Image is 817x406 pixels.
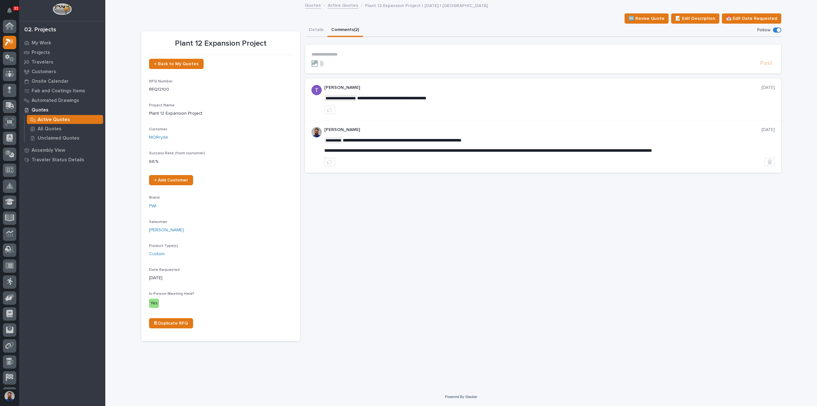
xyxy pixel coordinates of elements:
p: Plant 12 Expansion Project [149,110,292,117]
p: Fab and Coatings Items [32,88,85,94]
a: Custom [149,251,165,257]
p: All Quotes [38,126,62,132]
button: like this post [324,158,335,166]
button: 🆕 Revise Quote [625,13,669,24]
a: Traveler Status Details [19,155,105,165]
a: My Work [19,38,105,48]
p: Assembly View [32,148,65,153]
div: Yes [149,299,159,308]
a: Powered By Stacker [445,395,477,399]
p: [DATE] [149,275,292,281]
a: Customers [19,67,105,76]
a: + Add Customer [149,175,193,185]
button: Post [758,60,775,67]
p: Follow [757,27,770,33]
a: ← Back to My Quotes [149,59,204,69]
div: Notifications31 [8,8,16,18]
span: Customer [149,127,167,131]
a: [PERSON_NAME] [149,227,184,234]
a: Quotes [305,1,321,9]
p: [DATE] [761,85,775,90]
span: RFQ Number [149,80,173,83]
p: [DATE] [761,127,775,133]
p: Customers [32,69,56,75]
button: Details [305,24,327,37]
button: 📅 Edit Date Requested [722,13,781,24]
a: Active Quotes [25,115,105,124]
p: Traveler Status Details [32,157,84,163]
p: [PERSON_NAME] [324,127,761,133]
button: like this post [324,106,335,114]
span: In-Person Meeting Held? [149,292,194,296]
span: Product Type(s) [149,244,178,248]
p: Quotes [32,107,49,113]
p: Plant 12 Expansion Project | [DATE] | [GEOGRAPHIC_DATA] [365,2,488,9]
img: ACg8ocJzp6JlAsqLGFZa5W8tbqkQlkB-IFH8Jc3uquxdqLOf1XPSWw=s96-c [311,85,322,95]
a: Quotes [19,105,105,115]
span: ⎘ Duplicate RFQ [154,321,188,326]
p: My Work [32,40,51,46]
span: Date Requested [149,268,180,272]
a: All Quotes [25,124,105,133]
p: Unclaimed Quotes [38,135,79,141]
button: 📝 Edit Description [671,13,719,24]
span: Success Rate (from customer) [149,151,205,155]
span: ← Back to My Quotes [154,62,199,66]
span: Post [760,60,772,67]
p: 31 [14,6,18,11]
span: Project Name [149,103,175,107]
button: Delete post [765,158,775,166]
a: Onsite Calendar [19,76,105,86]
p: 66 % [149,158,292,165]
a: Unclaimed Quotes [25,134,105,142]
p: Travelers [32,59,53,65]
span: 🆕 Revise Quote [629,15,664,22]
p: Active Quotes [38,117,70,123]
span: Brand [149,196,160,200]
a: Fab and Coatings Items [19,86,105,96]
a: PWI [149,203,156,210]
span: + Add Customer [154,178,188,182]
a: Automated Drawings [19,96,105,105]
p: Plant 12 Expansion Project [149,39,292,48]
a: MORryde [149,134,168,141]
p: RFQ12100 [149,86,292,93]
a: Travelers [19,57,105,67]
span: 📅 Edit Date Requested [726,15,777,22]
p: Projects [32,50,50,56]
div: 02. Projects [24,27,56,34]
button: users-avatar [3,389,16,403]
a: ⎘ Duplicate RFQ [149,318,193,328]
span: Salesman [149,220,167,224]
img: 6hTokn1ETDGPf9BPokIQ [311,127,322,137]
p: [PERSON_NAME] [324,85,761,90]
a: Active Quotes [328,1,358,9]
p: Automated Drawings [32,98,79,103]
button: Notifications [3,4,16,17]
span: 📝 Edit Description [675,15,715,22]
img: Workspace Logo [53,3,71,15]
button: Comments (2) [327,24,363,37]
a: Projects [19,48,105,57]
p: Onsite Calendar [32,79,69,84]
a: Assembly View [19,145,105,155]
